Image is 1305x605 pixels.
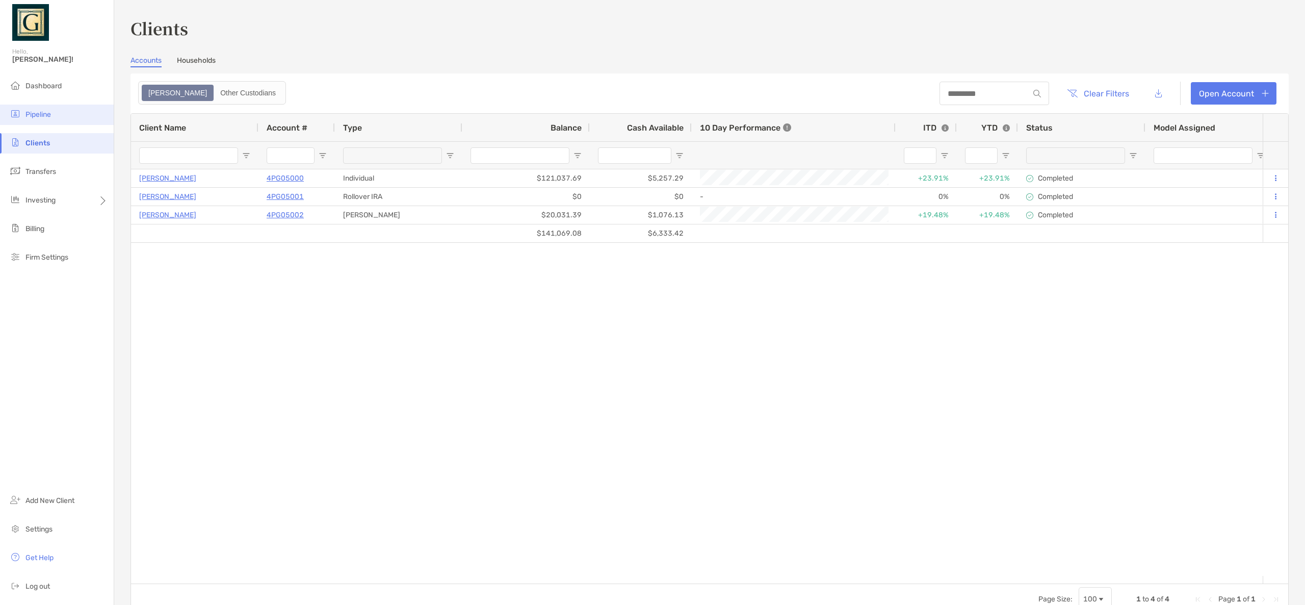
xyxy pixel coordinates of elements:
[319,152,327,160] button: Open Filter Menu
[267,190,304,203] a: 4PG05001
[9,551,21,563] img: get-help icon
[130,16,1289,40] h3: Clients
[1038,192,1073,201] p: Completed
[1157,595,1163,603] span: of
[1260,595,1268,603] div: Next Page
[1033,90,1041,97] img: input icon
[138,81,286,105] div: segmented control
[139,172,196,185] p: [PERSON_NAME]
[957,188,1018,206] div: 0%
[267,172,304,185] p: 4PG05000
[25,496,74,505] span: Add New Client
[446,152,454,160] button: Open Filter Menu
[25,139,50,147] span: Clients
[471,147,569,164] input: Balance Filter Input
[1218,595,1235,603] span: Page
[1191,82,1276,105] a: Open Account
[1136,595,1141,603] span: 1
[1002,152,1010,160] button: Open Filter Menu
[904,147,936,164] input: ITD Filter Input
[1206,595,1214,603] div: Previous Page
[9,494,21,506] img: add_new_client icon
[1038,211,1073,219] p: Completed
[957,206,1018,224] div: +19.48%
[1151,595,1155,603] span: 4
[9,165,21,177] img: transfers icon
[9,193,21,206] img: investing icon
[25,110,51,119] span: Pipeline
[139,123,186,133] span: Client Name
[9,222,21,234] img: billing icon
[335,188,462,206] div: Rollover IRA
[627,123,684,133] span: Cash Available
[139,147,238,164] input: Client Name Filter Input
[462,188,590,206] div: $0
[1026,193,1033,200] img: complete icon
[9,79,21,91] img: dashboard icon
[1165,595,1169,603] span: 4
[215,86,281,100] div: Other Custodians
[25,167,56,176] span: Transfers
[981,123,1010,133] div: YTD
[551,123,582,133] span: Balance
[700,114,791,141] div: 10 Day Performance
[12,55,108,64] span: [PERSON_NAME]!
[462,224,590,242] div: $141,069.08
[965,147,998,164] input: YTD Filter Input
[335,169,462,187] div: Individual
[1194,595,1202,603] div: First Page
[9,579,21,592] img: logout icon
[1257,152,1265,160] button: Open Filter Menu
[590,206,692,224] div: $1,076.13
[12,4,49,41] img: Zoe Logo
[1083,595,1097,603] div: 100
[25,196,56,205] span: Investing
[923,123,949,133] div: ITD
[1038,595,1073,603] div: Page Size:
[1038,174,1073,183] p: Completed
[1026,212,1033,219] img: complete icon
[139,209,196,221] a: [PERSON_NAME]
[343,123,362,133] span: Type
[1243,595,1249,603] span: of
[896,169,957,187] div: +23.91%
[139,190,196,203] a: [PERSON_NAME]
[25,253,68,262] span: Firm Settings
[941,152,949,160] button: Open Filter Menu
[1129,152,1137,160] button: Open Filter Menu
[9,108,21,120] img: pipeline icon
[1237,595,1241,603] span: 1
[1154,147,1252,164] input: Model Assigned Filter Input
[957,169,1018,187] div: +23.91%
[267,123,307,133] span: Account #
[462,206,590,224] div: $20,031.39
[675,152,684,160] button: Open Filter Menu
[9,136,21,148] img: clients icon
[1142,595,1149,603] span: to
[242,152,250,160] button: Open Filter Menu
[335,206,462,224] div: [PERSON_NAME]
[598,147,671,164] input: Cash Available Filter Input
[590,169,692,187] div: $5,257.29
[25,82,62,90] span: Dashboard
[25,525,53,534] span: Settings
[896,206,957,224] div: +19.48%
[267,209,304,221] a: 4PG05002
[25,224,44,233] span: Billing
[896,188,957,206] div: 0%
[590,188,692,206] div: $0
[9,250,21,263] img: firm-settings icon
[25,582,50,591] span: Log out
[462,169,590,187] div: $121,037.69
[9,522,21,535] img: settings icon
[1272,595,1280,603] div: Last Page
[267,147,315,164] input: Account # Filter Input
[1026,175,1033,182] img: complete icon
[1154,123,1215,133] span: Model Assigned
[573,152,582,160] button: Open Filter Menu
[177,56,216,67] a: Households
[1026,123,1053,133] span: Status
